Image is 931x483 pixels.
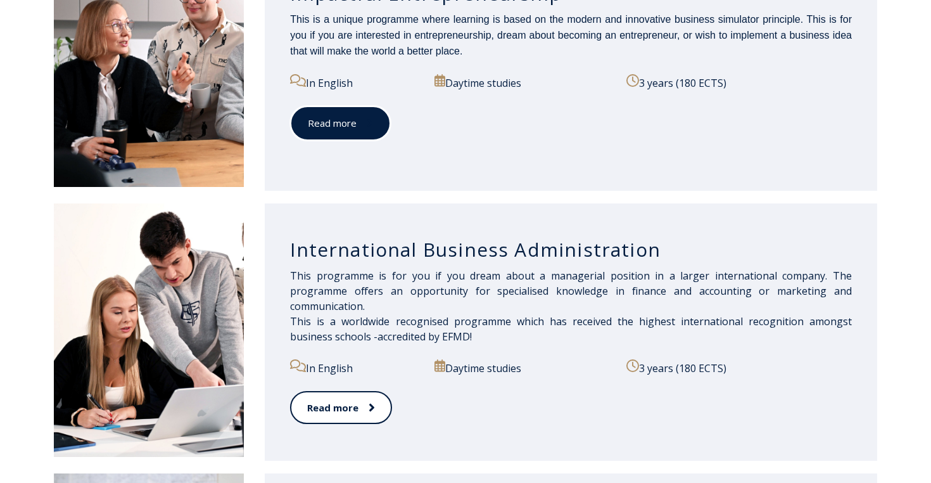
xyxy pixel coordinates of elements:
[626,359,852,376] p: 3 years (180 ECTS)
[54,203,244,457] img: International Business Administration
[290,74,420,91] p: In English
[290,359,420,376] p: In English
[626,74,852,91] p: 3 years (180 ECTS)
[434,74,612,91] p: Daytime studies
[377,330,470,344] a: accredited by EFMD
[434,359,612,376] p: Daytime studies
[290,238,852,262] h3: International Business Administration
[290,14,852,56] span: This is a unique programme where learning is based on the modern and innovative business simulato...
[290,391,392,425] a: Read more
[290,106,391,141] a: Read more
[290,269,852,344] span: This programme is for you if you dream about a managerial position in a larger international comp...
